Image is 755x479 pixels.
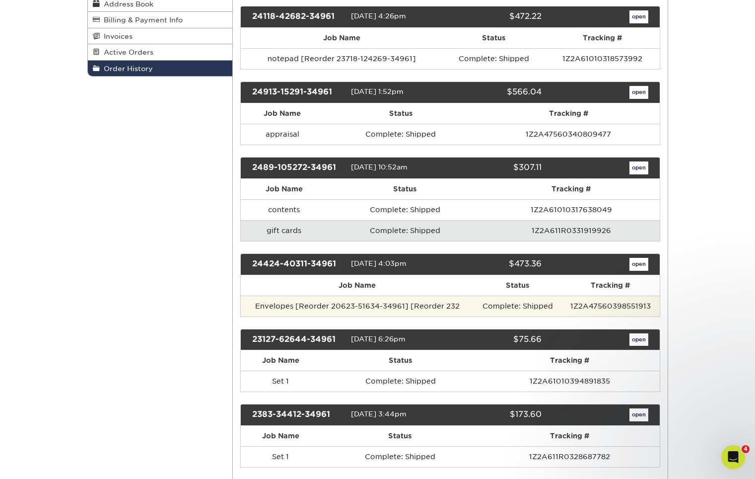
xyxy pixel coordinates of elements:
[88,12,233,28] a: Billing & Payment Info
[474,275,561,296] th: Status
[480,446,659,467] td: 1Z2A611R0328687782
[721,445,745,469] iframe: Intercom live chat
[321,371,480,392] td: Complete: Shipped
[245,10,351,23] div: 24118-42682-34961
[245,258,351,271] div: 24424-40311-34961
[443,86,549,99] div: $566.04
[88,61,233,76] a: Order History
[629,86,648,99] a: open
[474,296,561,317] td: Complete: Shipped
[480,371,659,392] td: 1Z2A61010394891835
[241,220,327,241] td: gift cards
[478,124,659,145] td: 1Z2A47560340809477
[100,48,153,56] span: Active Orders
[629,408,648,421] a: open
[100,32,133,40] span: Invoices
[443,333,549,346] div: $75.66
[443,408,549,421] div: $173.60
[245,86,351,99] div: 24913-15291-34961
[327,179,482,199] th: Status
[478,103,659,124] th: Tracking #
[443,161,549,174] div: $307.11
[561,296,660,317] td: 1Z2A47560398551913
[480,426,659,446] th: Tracking #
[545,28,660,48] th: Tracking #
[483,179,660,199] th: Tracking #
[629,258,648,271] a: open
[480,350,659,371] th: Tracking #
[321,350,480,371] th: Status
[483,220,660,241] td: 1Z2A611R0331919926
[2,449,84,476] iframe: Google Customer Reviews
[320,426,480,446] th: Status
[351,335,406,343] span: [DATE] 6:26pm
[483,199,660,220] td: 1Z2A61010317638049
[241,426,320,446] th: Job Name
[241,446,320,467] td: Set 1
[442,48,545,69] td: Complete: Shipped
[545,48,660,69] td: 1Z2A61010318573992
[241,296,474,317] td: Envelopes [Reorder 20623-51634-34961] [Reorder 232
[629,10,648,23] a: open
[351,12,406,20] span: [DATE] 4:26pm
[241,179,327,199] th: Job Name
[241,48,442,69] td: notepad [Reorder 23718-124269-34961]
[241,199,327,220] td: contents
[442,28,545,48] th: Status
[351,163,408,171] span: [DATE] 10:52am
[241,371,321,392] td: Set 1
[629,161,648,174] a: open
[245,161,351,174] div: 2489-105272-34961
[351,259,407,267] span: [DATE] 4:03pm
[742,445,750,453] span: 4
[100,65,153,73] span: Order History
[561,275,660,296] th: Tracking #
[241,350,321,371] th: Job Name
[351,410,407,418] span: [DATE] 3:44pm
[100,16,183,24] span: Billing & Payment Info
[241,275,474,296] th: Job Name
[241,103,324,124] th: Job Name
[324,124,478,145] td: Complete: Shipped
[241,28,442,48] th: Job Name
[88,44,233,60] a: Active Orders
[245,408,351,421] div: 2383-34412-34961
[443,258,549,271] div: $473.36
[443,10,549,23] div: $472.22
[327,199,482,220] td: Complete: Shipped
[245,333,351,346] div: 23127-62644-34961
[320,446,480,467] td: Complete: Shipped
[324,103,478,124] th: Status
[327,220,482,241] td: Complete: Shipped
[351,87,404,95] span: [DATE] 1:52pm
[88,28,233,44] a: Invoices
[629,333,648,346] a: open
[241,124,324,145] td: appraisal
